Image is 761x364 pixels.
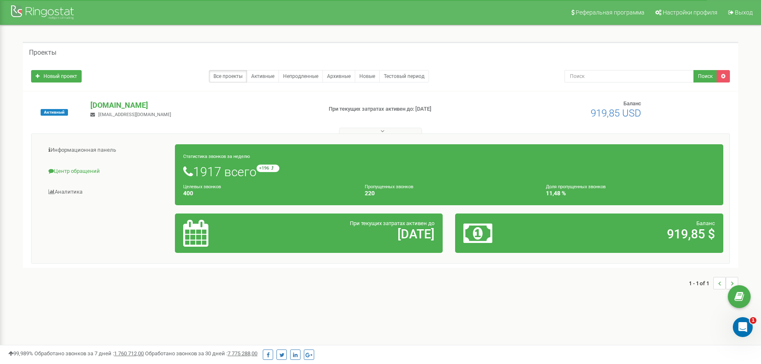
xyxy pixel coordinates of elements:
[623,100,641,107] span: Баланс
[257,165,279,172] small: +196
[271,227,434,241] h2: [DATE]
[689,269,738,298] nav: ...
[379,70,429,83] a: Тестовый период
[696,220,715,226] span: Баланс
[750,317,756,324] span: 1
[591,107,641,119] span: 919,85 USD
[693,70,717,83] button: Поиск
[247,70,279,83] a: Активные
[41,109,68,116] span: Активный
[735,9,753,16] span: Выход
[733,317,753,337] iframe: Intercom live chat
[8,350,33,357] span: 99,989%
[98,112,171,117] span: [EMAIL_ADDRESS][DOMAIN_NAME]
[183,165,715,179] h1: 1917 всего
[546,184,606,189] small: Доля пропущенных звонков
[31,70,82,83] a: Новый проект
[29,49,56,56] h5: Проекты
[689,277,713,289] span: 1 - 1 of 1
[350,220,434,226] span: При текущих затратах активен до
[38,140,175,160] a: Информационная панель
[183,184,221,189] small: Целевых звонков
[34,350,144,357] span: Обработано звонков за 7 дней :
[209,70,247,83] a: Все проекты
[279,70,323,83] a: Непродленные
[322,70,355,83] a: Архивные
[114,350,144,357] u: 1 760 712,00
[90,100,315,111] p: [DOMAIN_NAME]
[183,190,352,197] h4: 400
[565,70,694,83] input: Поиск
[228,350,257,357] u: 7 775 288,00
[38,182,175,202] a: Аналитика
[546,190,715,197] h4: 11,48 %
[365,190,534,197] h4: 220
[552,227,715,241] h2: 919,85 $
[38,161,175,182] a: Центр обращений
[355,70,380,83] a: Новые
[365,184,413,189] small: Пропущенных звонков
[576,9,645,16] span: Реферальная программа
[145,350,257,357] span: Обработано звонков за 30 дней :
[663,9,717,16] span: Настройки профиля
[183,154,250,159] small: Статистика звонков за неделю
[329,105,494,113] p: При текущих затратах активен до: [DATE]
